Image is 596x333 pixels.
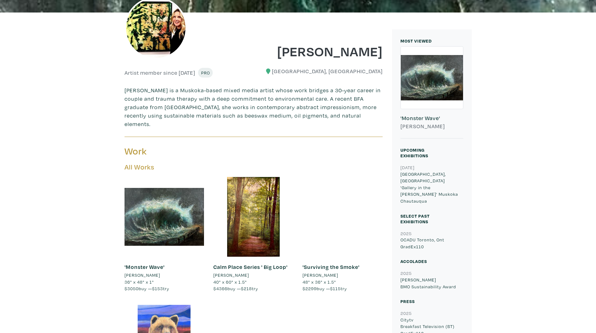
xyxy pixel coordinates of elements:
h6: Artist member since [DATE] [125,69,195,76]
small: Press [400,298,415,304]
span: $3050 [125,285,139,291]
small: [DATE] [400,164,415,170]
span: $2299 [303,285,317,291]
a: [PERSON_NAME] [213,272,293,279]
p: OCADU Toronto, Ont GradEx110 [400,236,463,250]
span: buy — try [303,285,347,291]
span: 40" x 60" x 1.5" [213,279,247,285]
small: MOST VIEWED [400,38,432,44]
span: $153 [152,285,163,291]
span: $4366 [213,285,227,291]
span: 48" x 36" x 1.5" [303,279,336,285]
span: buy — try [213,285,258,291]
h1: [PERSON_NAME] [258,43,383,59]
a: 'Monster Wave' [PERSON_NAME] [400,46,463,139]
li: [PERSON_NAME] [303,272,338,279]
h3: Work [125,145,249,157]
p: [GEOGRAPHIC_DATA], [GEOGRAPHIC_DATA] 'Gallery in the [PERSON_NAME]' Muskoka Chautauqua [400,171,463,204]
a: Calm Place Series ' Big Loop' [213,263,288,270]
small: Select Past Exhibitions [400,213,430,225]
span: 36" x 48" x 1" [125,279,154,285]
span: $218 [241,285,252,291]
small: Accolades [400,258,427,264]
li: [PERSON_NAME] [125,272,160,279]
h6: [PERSON_NAME] [400,123,463,130]
small: 2025 [400,230,412,236]
span: Pro [201,70,210,76]
h6: [GEOGRAPHIC_DATA], [GEOGRAPHIC_DATA] [258,68,383,75]
a: [PERSON_NAME] [125,272,204,279]
li: [PERSON_NAME] [213,272,249,279]
span: buy — try [125,285,169,291]
h6: 'Monster Wave' [400,115,463,122]
small: Upcoming Exhibitions [400,147,428,159]
p: [PERSON_NAME] is a Muskoka-based mixed media artist whose work bridges a 30-year career in couple... [125,86,383,128]
p: [PERSON_NAME] BMO Sustainability Award [400,276,463,290]
small: 2025 [400,310,412,316]
span: $115 [330,285,341,291]
a: 'Surviving the Smoke' [303,263,359,270]
a: 'Monster Wave' [125,263,165,270]
a: [PERSON_NAME] [303,272,382,279]
h5: All Works [125,163,383,171]
small: 2025 [400,270,412,276]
